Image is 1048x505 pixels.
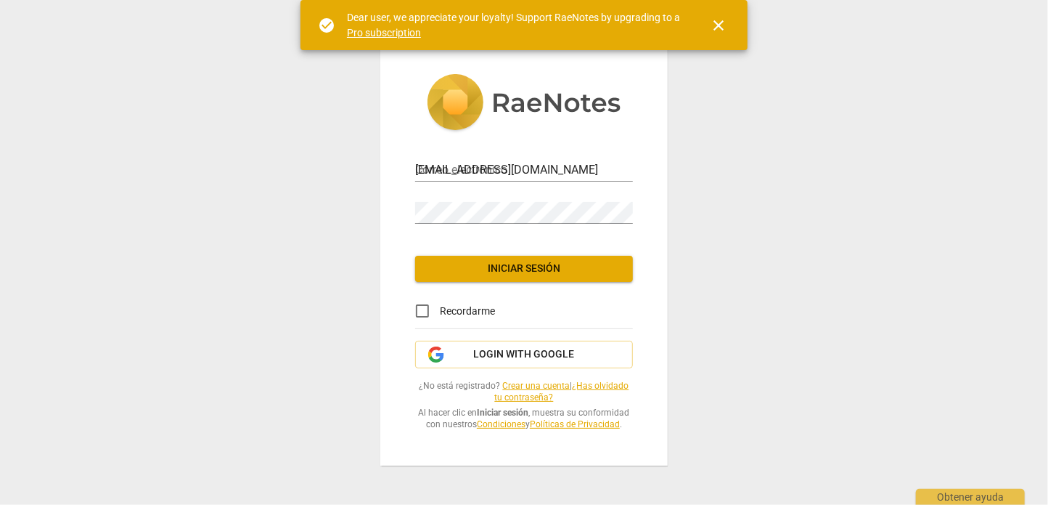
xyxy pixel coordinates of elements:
[318,17,335,34] span: check_circle
[477,419,525,429] a: Condiciones
[440,304,495,319] span: Recordarme
[530,419,620,429] a: Políticas de Privacidad
[347,27,421,39] a: Pro subscription
[478,408,529,418] b: Iniciar sesión
[701,8,736,43] button: Cerrar
[916,489,1025,505] div: Obtener ayuda
[415,341,633,368] button: Login with Google
[427,262,621,276] span: Iniciar sesión
[503,381,570,391] a: Crear una cuenta
[710,17,727,34] span: close
[415,407,633,431] span: Al hacer clic en , muestra su conformidad con nuestros y .
[347,10,684,40] div: Dear user, we appreciate your loyalty! Support RaeNotes by upgrading to a
[415,256,633,282] button: Iniciar sesión
[474,347,575,362] span: Login with Google
[415,380,633,404] span: ¿No está registrado? |
[427,74,621,134] img: 5ac2273c67554f335776073100b6d88f.svg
